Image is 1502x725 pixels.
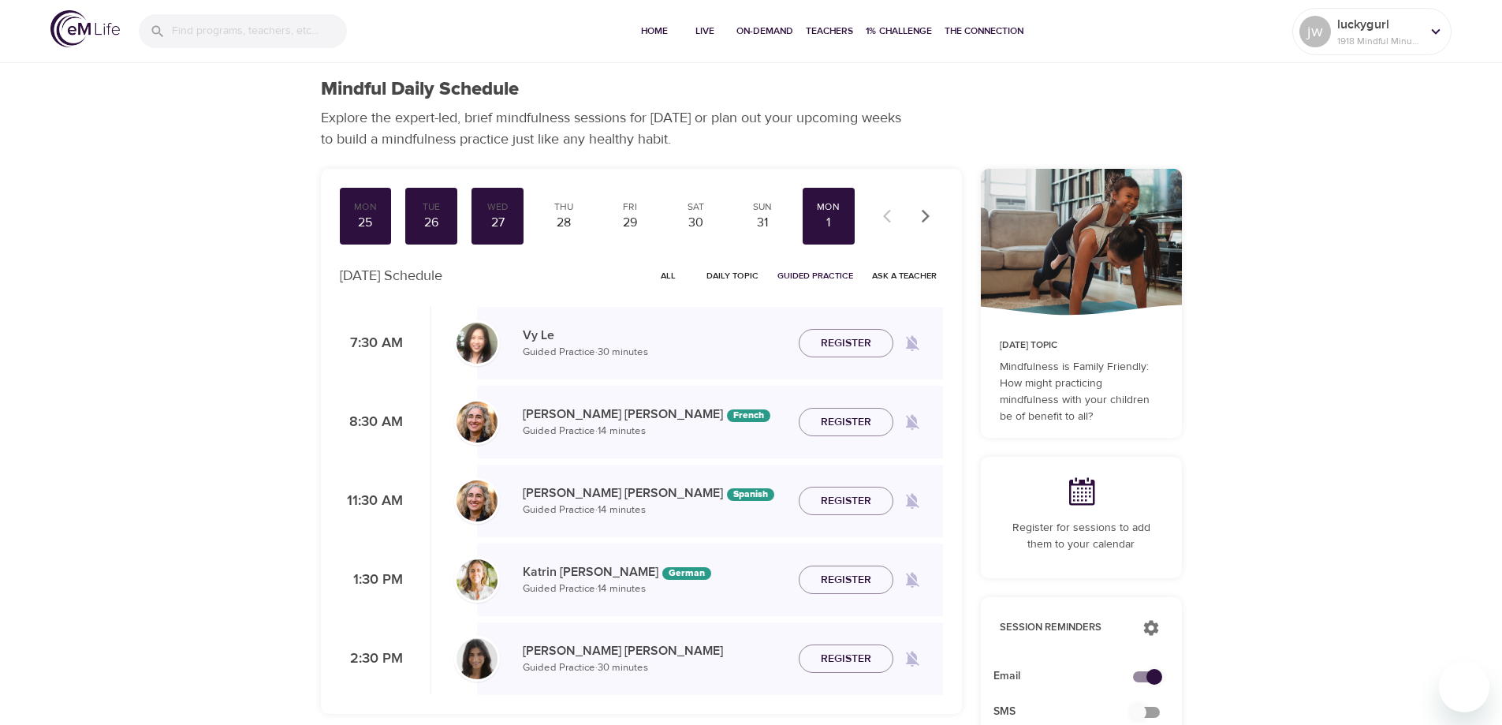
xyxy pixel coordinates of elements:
p: Katrin [PERSON_NAME] [523,562,786,581]
p: Guided Practice · 30 minutes [523,345,786,361]
div: Mon [809,200,848,214]
button: Register [799,329,893,358]
p: 11:30 AM [340,491,403,512]
img: Maria%20Alonso%20Martinez.png [457,402,498,443]
div: Fri [610,200,650,214]
div: Tue [412,200,451,214]
span: Register [821,570,871,590]
p: [DATE] Topic [1000,338,1163,353]
input: Find programs, teachers, etc... [172,14,347,48]
h1: Mindful Daily Schedule [321,78,519,101]
p: 2:30 PM [340,648,403,670]
div: 25 [346,214,386,232]
button: Daily Topic [700,263,765,288]
p: Explore the expert-led, brief mindfulness sessions for [DATE] or plan out your upcoming weeks to ... [321,107,912,150]
p: Guided Practice · 14 minutes [523,581,786,597]
button: Ask a Teacher [866,263,943,288]
span: 1% Challenge [866,23,932,39]
p: 8:30 AM [340,412,403,433]
span: Register [821,413,871,432]
p: Guided Practice · 14 minutes [523,503,786,518]
span: Register [821,491,871,511]
p: [PERSON_NAME] [PERSON_NAME] [523,484,786,503]
button: Register [799,487,893,516]
span: Teachers [806,23,853,39]
p: [DATE] Schedule [340,265,442,286]
span: Register [821,649,871,669]
div: The episodes in this programs will be in French [727,409,770,422]
img: logo [50,10,120,47]
p: Guided Practice · 14 minutes [523,424,786,439]
div: 26 [412,214,451,232]
p: Vy Le [523,326,786,345]
p: Register for sessions to add them to your calendar [1000,520,1163,553]
p: [PERSON_NAME] [PERSON_NAME] [523,641,786,660]
img: Lara_Sragow-min.jpg [457,638,498,679]
span: The Connection [945,23,1023,39]
span: Daily Topic [706,268,758,283]
span: Email [993,668,1144,685]
button: Register [799,566,893,595]
button: Guided Practice [771,263,859,288]
p: Mindfulness is Family Friendly: How might practicing mindfulness with your children be of benefit... [1000,359,1163,425]
p: 7:30 AM [340,333,403,354]
div: 31 [743,214,782,232]
span: Ask a Teacher [872,268,937,283]
div: 27 [478,214,517,232]
div: 1 [809,214,848,232]
div: Sat [676,200,716,214]
div: 28 [544,214,583,232]
span: Remind me when a class goes live every Monday at 2:30 PM [893,640,931,678]
button: Register [799,645,893,674]
button: All [643,263,694,288]
div: Mon [346,200,386,214]
p: Session Reminders [1000,620,1127,636]
p: Guided Practice · 30 minutes [523,660,786,676]
span: Remind me when a class goes live every Monday at 1:30 PM [893,561,931,599]
img: Maria%20Alonso%20Martinez.png [457,480,498,521]
span: Remind me when a class goes live every Monday at 8:30 AM [893,403,931,441]
div: Sun [743,200,782,214]
div: The episodes in this programs will be in German [662,567,711,580]
div: The episodes in this programs will be in Spanish [727,488,774,501]
span: Live [686,23,724,39]
span: All [650,268,688,283]
span: SMS [993,704,1144,720]
div: jw [1299,16,1331,47]
p: [PERSON_NAME] [PERSON_NAME] [523,405,786,424]
div: Thu [544,200,583,214]
img: vy-profile-good-3.jpg [457,323,498,364]
span: Remind me when a class goes live every Monday at 7:30 AM [893,324,931,362]
div: 29 [610,214,650,232]
p: luckygurl [1337,15,1421,34]
span: Home [635,23,673,39]
div: Wed [478,200,517,214]
p: 1918 Mindful Minutes [1337,34,1421,48]
button: Register [799,408,893,437]
div: 30 [676,214,716,232]
p: 1:30 PM [340,570,403,591]
span: On-Demand [736,23,793,39]
span: Register [821,334,871,353]
span: Guided Practice [777,268,853,283]
span: Remind me when a class goes live every Monday at 11:30 AM [893,482,931,520]
iframe: Button to launch messaging window [1439,662,1489,712]
img: Katrin%20Buisman.jpg [457,559,498,600]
